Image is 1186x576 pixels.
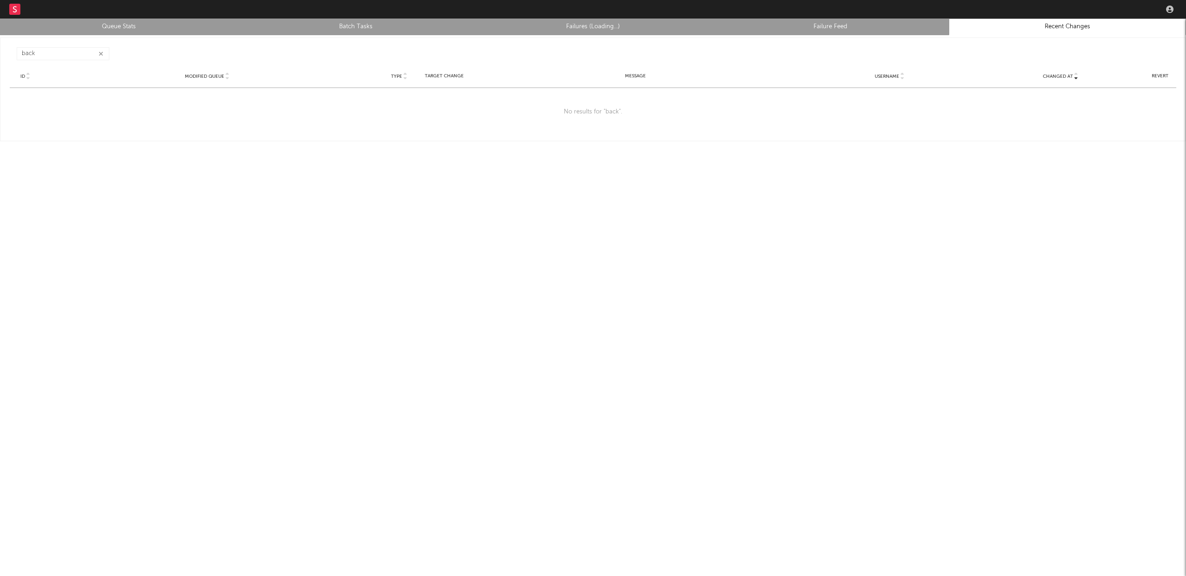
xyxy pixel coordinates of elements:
[242,21,469,32] a: Batch Tasks
[469,73,802,80] div: Message
[954,21,1181,32] a: Recent Changes
[875,74,899,79] span: Username
[185,74,224,79] span: Modified Queue
[1148,73,1172,80] div: Revert
[5,21,232,32] a: Queue Stats
[425,73,464,80] div: Target Change
[17,47,109,60] input: Search...
[1043,74,1073,79] span: Changed At
[20,74,25,79] span: ID
[391,74,402,79] span: Type
[479,21,707,32] a: Failures (Loading...)
[10,88,1176,136] div: No results for " back ".
[717,21,944,32] a: Failure Feed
